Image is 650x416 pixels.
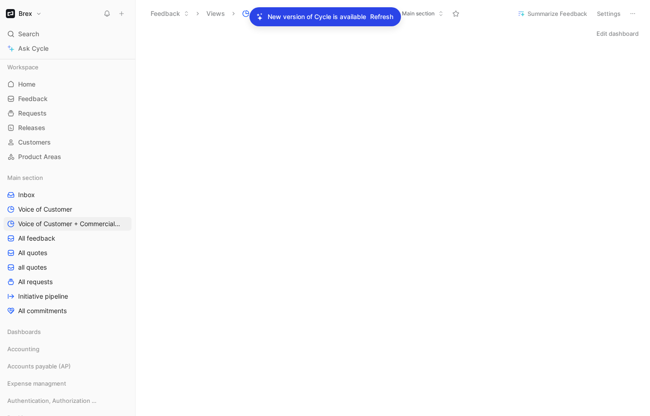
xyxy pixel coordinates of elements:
span: Main section [7,173,43,182]
span: All feedback [18,234,55,243]
span: Customers [18,138,51,147]
span: Requests [18,109,47,118]
p: New version of Cycle is available [268,11,366,22]
a: Product Areas [4,150,132,164]
div: Dashboards [4,325,132,341]
span: Initiative pipeline [18,292,68,301]
a: Requests [4,106,132,120]
a: Ask Cycle [4,42,132,55]
a: All requests [4,275,132,289]
div: Accounts payable (AP) [4,359,132,373]
a: Releases [4,121,132,135]
span: Refresh [370,11,393,22]
a: Feedback [4,92,132,106]
button: Refresh [370,11,394,23]
div: Search [4,27,132,41]
button: Feedback [147,7,193,20]
div: Expense managment [4,377,132,393]
span: Home [18,80,35,89]
div: Workspace [4,60,132,74]
span: Main section [402,9,435,18]
span: All requests [18,277,53,286]
div: Accounting [4,342,132,356]
a: All quotes [4,246,132,260]
span: Dashboards [7,327,41,336]
div: Main section [4,171,132,184]
div: Dashboards [4,325,132,339]
button: Voice of Customer + Commercial NRR FeedbackMain section [238,7,448,20]
button: Settings [593,7,625,20]
div: Accounts payable (AP) [4,359,132,376]
span: All quotes [18,248,47,257]
span: Search [18,29,39,39]
img: Brex [6,9,15,18]
a: Customers [4,135,132,149]
button: Edit dashboard [592,27,643,40]
a: All feedback [4,232,132,245]
a: all quotes [4,261,132,274]
h1: Brex [19,10,32,18]
a: Home [4,77,132,91]
div: Accounting [4,342,132,358]
div: Expense managment [4,377,132,390]
a: Inbox [4,188,132,202]
a: All commitments [4,304,132,318]
span: Accounting [7,344,39,353]
a: Initiative pipeline [4,290,132,303]
span: Workspace [7,63,39,72]
span: Releases [18,123,45,132]
div: Authentication, Authorization & Auditing [4,394,132,407]
span: Expense managment [7,379,66,388]
span: Accounts payable (AP) [7,362,71,371]
span: Ask Cycle [18,43,49,54]
div: Authentication, Authorization & Auditing [4,394,132,410]
button: BrexBrex [4,7,44,20]
span: All commitments [18,306,67,315]
button: Views [202,7,229,20]
div: Main sectionInboxVoice of CustomerVoice of Customer + Commercial NRR FeedbackAll feedbackAll quot... [4,171,132,318]
span: Inbox [18,190,35,199]
span: all quotes [18,263,47,272]
span: Voice of Customer + Commercial NRR Feedback [18,219,122,228]
a: Voice of Customer + Commercial NRR Feedback [4,217,132,231]
span: Feedback [18,94,48,103]
span: Authentication, Authorization & Auditing [7,396,98,405]
button: Summarize Feedback [513,7,591,20]
span: Voice of Customer [18,205,72,214]
a: Voice of Customer [4,203,132,216]
span: Product Areas [18,152,61,161]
